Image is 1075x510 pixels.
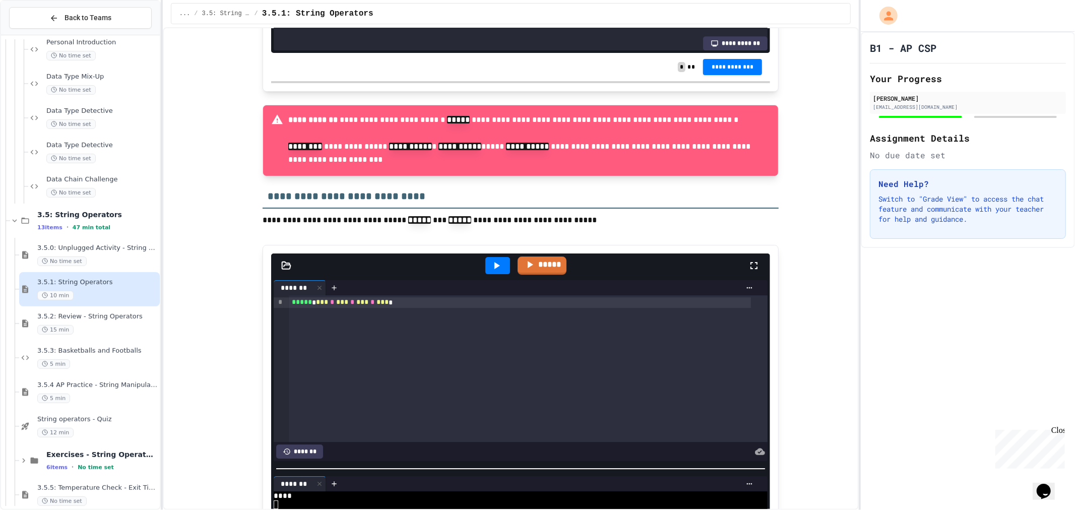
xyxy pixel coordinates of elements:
span: 3.5.0: Unplugged Activity - String Operators [37,244,158,252]
h2: Assignment Details [870,131,1066,145]
span: 15 min [37,325,74,335]
span: 3.5.4 AP Practice - String Manipulation [37,381,158,390]
div: No due date set [870,149,1066,161]
p: Switch to "Grade View" to access the chat feature and communicate with your teacher for help and ... [878,194,1057,224]
span: ... [179,10,191,18]
span: No time set [46,188,96,198]
span: 3.5: String Operators [202,10,250,18]
span: String operators - Quiz [37,415,158,424]
h3: Need Help? [878,178,1057,190]
span: Data Type Mix-Up [46,73,158,81]
span: 3.5: String Operators [37,210,158,219]
span: 12 min [37,428,74,437]
span: 6 items [46,464,68,471]
span: 13 items [37,224,62,231]
span: Personal Introduction [46,38,158,47]
iframe: chat widget [991,426,1065,469]
span: No time set [46,154,96,163]
span: / [255,10,258,18]
span: 5 min [37,359,70,369]
span: No time set [46,85,96,95]
span: • [72,463,74,471]
span: No time set [46,119,96,129]
span: / [194,10,198,18]
span: No time set [37,496,87,506]
div: [PERSON_NAME] [873,94,1063,103]
span: 3.5.1: String Operators [37,278,158,287]
div: [EMAIL_ADDRESS][DOMAIN_NAME] [873,103,1063,111]
h1: B1 - AP CSP [870,41,936,55]
span: Exercises - String Operators [46,450,158,459]
span: 3.5.5: Temperature Check - Exit Ticket [37,484,158,492]
span: 3.5.1: String Operators [262,8,373,20]
span: 47 min total [73,224,110,231]
span: Back to Teams [65,13,111,23]
span: No time set [46,51,96,60]
span: No time set [37,257,87,266]
h2: Your Progress [870,72,1066,86]
span: 3.5.3: Basketballs and Footballs [37,347,158,355]
span: 5 min [37,394,70,403]
div: Chat with us now!Close [4,4,70,64]
div: My Account [869,4,900,27]
iframe: chat widget [1033,470,1065,500]
span: Data Type Detective [46,107,158,115]
span: Data Chain Challenge [46,175,158,184]
span: 3.5.2: Review - String Operators [37,312,158,321]
span: No time set [78,464,114,471]
span: 10 min [37,291,74,300]
button: Back to Teams [9,7,152,29]
span: • [67,223,69,231]
span: Data Type Detective [46,141,158,150]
